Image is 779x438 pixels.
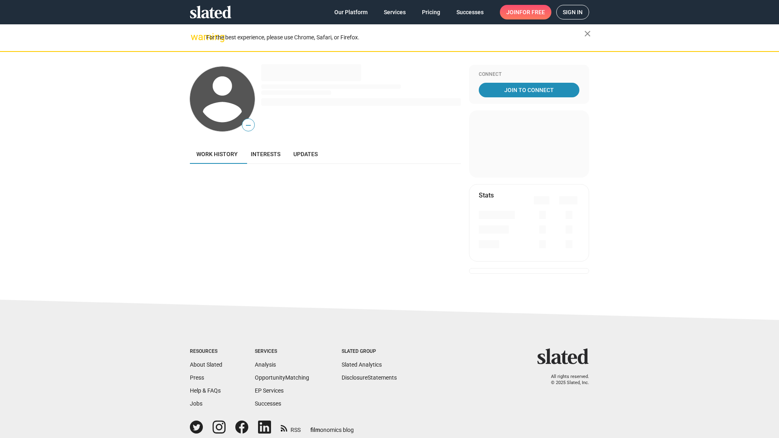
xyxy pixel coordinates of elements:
span: Updates [293,151,318,157]
a: Help & FAQs [190,387,221,394]
a: Sign in [556,5,589,19]
a: filmonomics blog [310,420,354,434]
div: Services [255,348,309,355]
a: Joinfor free [500,5,551,19]
a: About Slated [190,361,222,368]
a: Join To Connect [479,83,579,97]
span: Services [384,5,406,19]
a: Successes [450,5,490,19]
div: Resources [190,348,222,355]
span: Interests [251,151,280,157]
a: Services [377,5,412,19]
a: EP Services [255,387,284,394]
span: Our Platform [334,5,368,19]
span: Join [506,5,545,19]
mat-icon: warning [191,32,200,42]
span: Pricing [422,5,440,19]
a: OpportunityMatching [255,374,309,381]
a: DisclosureStatements [342,374,397,381]
a: Work history [190,144,244,164]
div: Slated Group [342,348,397,355]
a: Interests [244,144,287,164]
a: Slated Analytics [342,361,382,368]
a: Pricing [415,5,447,19]
a: RSS [281,421,301,434]
span: for free [519,5,545,19]
a: Our Platform [328,5,374,19]
span: Successes [456,5,484,19]
a: Jobs [190,400,202,407]
p: All rights reserved. © 2025 Slated, Inc. [542,374,589,386]
a: Analysis [255,361,276,368]
a: Updates [287,144,324,164]
span: Work history [196,151,238,157]
a: Successes [255,400,281,407]
span: film [310,427,320,433]
div: For the best experience, please use Chrome, Safari, or Firefox. [206,32,584,43]
a: Press [190,374,204,381]
mat-icon: close [583,29,592,39]
span: Join To Connect [480,83,578,97]
mat-card-title: Stats [479,191,494,200]
span: Sign in [563,5,583,19]
div: Connect [479,71,579,78]
span: — [242,120,254,131]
